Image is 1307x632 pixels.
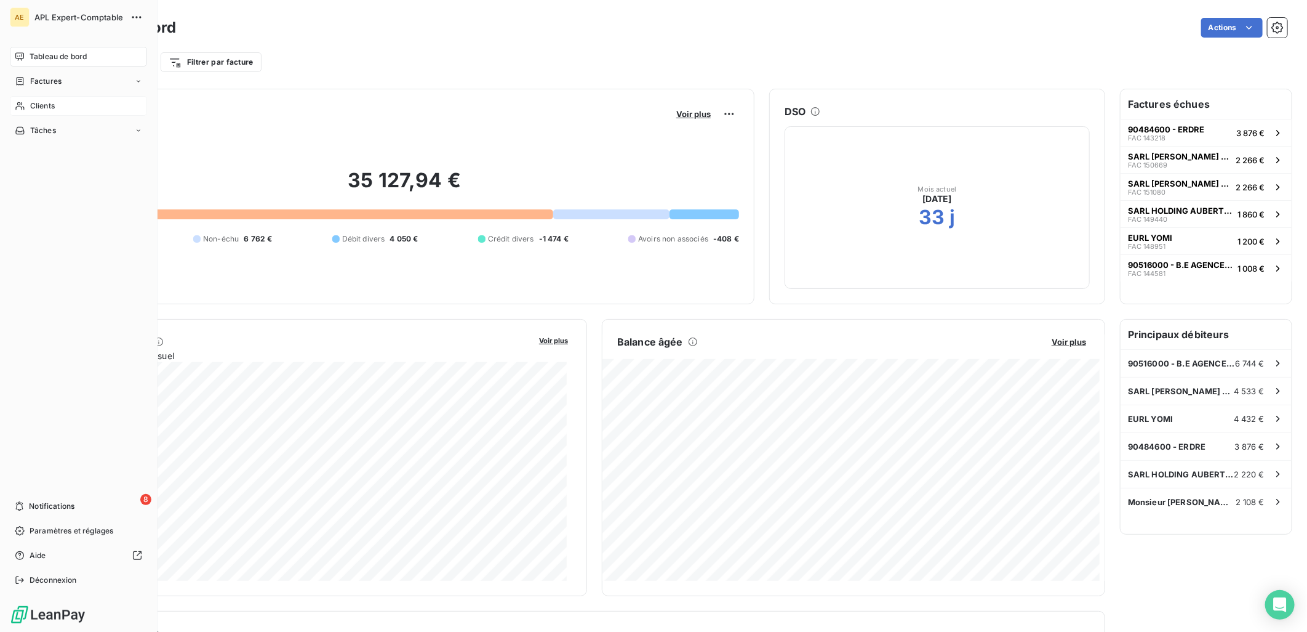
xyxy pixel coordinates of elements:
span: EURL YOMI [1128,233,1172,243]
span: 2 266 € [1236,182,1265,192]
button: SARL HOLDING AUBERT FAMILYFAC 1494401 860 € [1121,200,1292,227]
h2: j [950,205,956,230]
span: Factures [30,76,62,87]
button: Voir plus [1048,336,1090,347]
span: SARL [PERSON_NAME] [PERSON_NAME] [1128,179,1231,188]
button: 90516000 - B.E AGENCEMENTFAC 1445811 008 € [1121,254,1292,282]
h2: 35 127,94 € [70,168,739,205]
span: 3 876 € [1236,128,1265,138]
div: AE [10,7,30,27]
span: 1 860 € [1237,209,1265,219]
h6: Factures échues [1121,89,1292,119]
span: Mois actuel [918,185,957,193]
button: SARL [PERSON_NAME] [PERSON_NAME]FAC 1510802 266 € [1121,173,1292,200]
button: Actions [1201,18,1263,38]
span: Non-échu [203,233,239,245]
span: Avoirs non associés [638,233,708,245]
span: FAC 151080 [1128,188,1165,196]
span: 4 432 € [1234,414,1265,424]
span: 90484600 - ERDRE [1128,124,1204,134]
h6: DSO [785,104,805,119]
h2: 33 [919,205,945,230]
span: Paramètres et réglages [30,525,113,537]
div: Open Intercom Messenger [1265,590,1295,620]
span: Notifications [29,501,74,512]
span: -408 € [713,233,739,245]
span: Aide [30,550,46,561]
h6: Balance âgée [617,334,683,349]
span: Monsieur [PERSON_NAME] [1128,497,1236,507]
span: Débit divers [342,233,385,245]
span: 6 762 € [244,233,272,245]
span: [DATE] [923,193,952,205]
span: 90516000 - B.E AGENCEMENT [1128,359,1235,368]
span: -1 474 € [539,233,569,245]
span: Tableau de bord [30,51,87,62]
span: 1 008 € [1237,264,1265,273]
span: Voir plus [676,109,711,119]
span: FAC 150669 [1128,161,1167,169]
span: Tâches [30,125,56,136]
span: 6 744 € [1235,359,1265,368]
span: Chiffre d'affaires mensuel [70,349,530,362]
span: 90516000 - B.E AGENCEMENT [1128,260,1233,270]
img: Logo LeanPay [10,605,86,625]
span: FAC 143218 [1128,134,1165,142]
span: 8 [140,494,151,505]
span: Voir plus [539,336,568,345]
span: 3 876 € [1234,442,1265,452]
span: Crédit divers [488,233,534,245]
span: 1 200 € [1237,237,1265,246]
span: 90484600 - ERDRE [1128,442,1205,452]
button: SARL [PERSON_NAME] [PERSON_NAME]FAC 1506692 266 € [1121,146,1292,173]
span: EURL YOMI [1128,414,1173,424]
span: Clients [30,100,55,111]
span: Déconnexion [30,575,77,586]
span: 2 220 € [1234,469,1265,479]
span: SARL HOLDING AUBERT FAMILY [1128,469,1234,479]
button: 90484600 - ERDREFAC 1432183 876 € [1121,119,1292,146]
span: 2 108 € [1236,497,1265,507]
span: FAC 144581 [1128,270,1165,277]
button: Voir plus [535,334,572,346]
span: SARL HOLDING AUBERT FAMILY [1128,206,1233,216]
span: 2 266 € [1236,155,1265,165]
button: Filtrer par facture [161,52,262,72]
span: FAC 148951 [1128,243,1165,250]
span: 4 533 € [1234,386,1265,396]
span: SARL [PERSON_NAME] [PERSON_NAME] [1128,152,1231,161]
span: 4 050 € [390,233,418,245]
span: APL Expert-Comptable [34,12,123,22]
span: FAC 149440 [1128,216,1167,223]
button: Voir plus [673,108,714,120]
span: SARL [PERSON_NAME] [PERSON_NAME] [1128,386,1234,396]
h6: Principaux débiteurs [1121,320,1292,349]
span: Voir plus [1052,337,1086,347]
button: EURL YOMIFAC 1489511 200 € [1121,227,1292,254]
a: Aide [10,546,147,565]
